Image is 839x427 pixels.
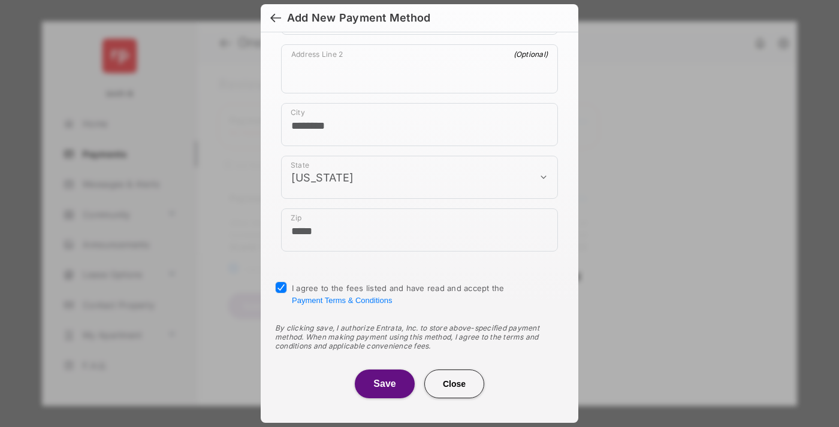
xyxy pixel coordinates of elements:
div: Add New Payment Method [287,11,430,25]
div: payment_method_screening[postal_addresses][postalCode] [281,208,558,252]
div: payment_method_screening[postal_addresses][locality] [281,103,558,146]
span: I agree to the fees listed and have read and accept the [292,283,505,305]
div: payment_method_screening[postal_addresses][administrativeArea] [281,156,558,199]
button: I agree to the fees listed and have read and accept the [292,296,392,305]
div: payment_method_screening[postal_addresses][addressLine2] [281,44,558,93]
button: Save [355,370,415,398]
button: Close [424,370,484,398]
div: By clicking save, I authorize Entrata, Inc. to store above-specified payment method. When making ... [275,323,564,350]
